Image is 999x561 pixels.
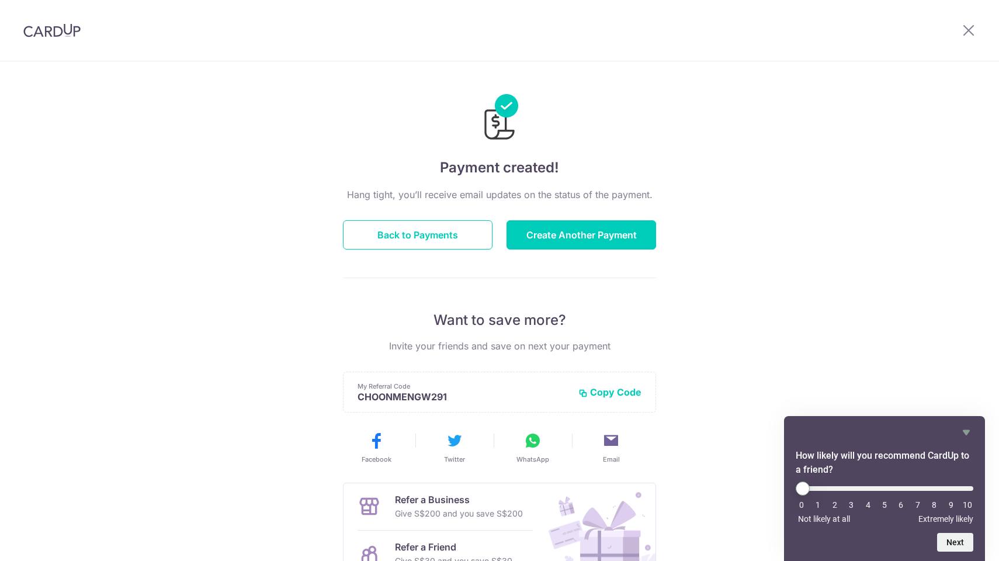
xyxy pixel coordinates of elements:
[444,455,465,464] span: Twitter
[498,431,567,464] button: WhatsApp
[812,500,824,510] li: 1
[343,339,656,353] p: Invite your friends and save on next your payment
[577,431,646,464] button: Email
[395,493,523,507] p: Refer a Business
[362,455,391,464] span: Facebook
[507,220,656,250] button: Create Another Payment
[862,500,874,510] li: 4
[962,500,973,510] li: 10
[516,455,549,464] span: WhatsApp
[918,514,973,524] span: Extremely likely
[342,431,411,464] button: Facebook
[358,391,569,403] p: CHOONMENGW291
[395,507,523,521] p: Give S$200 and you save S$200
[937,533,973,552] button: Next question
[343,157,656,178] h4: Payment created!
[829,500,841,510] li: 2
[796,500,807,510] li: 0
[343,188,656,202] p: Hang tight, you’ll receive email updates on the status of the payment.
[945,500,957,510] li: 9
[23,23,81,37] img: CardUp
[578,386,641,398] button: Copy Code
[358,382,569,391] p: My Referral Code
[845,500,857,510] li: 3
[895,500,907,510] li: 6
[343,220,492,250] button: Back to Payments
[796,425,973,552] div: How likely will you recommend CardUp to a friend? Select an option from 0 to 10, with 0 being Not...
[603,455,620,464] span: Email
[928,500,940,510] li: 8
[395,540,512,554] p: Refer a Friend
[796,482,973,524] div: How likely will you recommend CardUp to a friend? Select an option from 0 to 10, with 0 being Not...
[420,431,489,464] button: Twitter
[959,425,973,439] button: Hide survey
[912,500,924,510] li: 7
[796,449,973,477] h2: How likely will you recommend CardUp to a friend? Select an option from 0 to 10, with 0 being Not...
[879,500,890,510] li: 5
[343,311,656,330] p: Want to save more?
[481,94,518,143] img: Payments
[798,514,850,524] span: Not likely at all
